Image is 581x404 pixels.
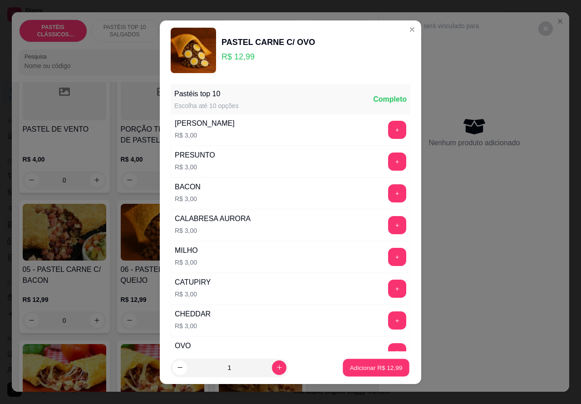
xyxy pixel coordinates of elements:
div: CATUPIRY [175,277,211,288]
p: R$ 3,00 [175,321,211,330]
div: CHEDDAR [175,309,211,320]
button: decrease-product-quantity [172,360,187,375]
div: OVO [175,340,197,351]
div: Escolha até 10 opções [174,101,239,110]
div: CALABRESA AURORA [175,213,251,224]
div: [PERSON_NAME] [175,118,235,129]
button: increase-product-quantity [272,360,286,375]
button: add [388,216,406,234]
button: add [388,153,406,171]
button: Adicionar R$ 12,99 [343,359,409,376]
div: Completo [373,94,407,105]
div: PASTEL CARNE C/ OVO [222,36,315,49]
div: Pastéis top 10 [174,89,239,99]
p: R$ 12,99 [222,50,315,63]
div: BACON [175,182,201,192]
button: add [388,184,406,202]
p: R$ 3,00 [175,290,211,299]
img: product-image [171,28,216,73]
button: add [388,280,406,298]
button: add [388,311,406,330]
div: PRESUNTO [175,150,215,161]
p: R$ 3,00 [175,163,215,172]
button: add [388,248,406,266]
button: add [388,343,406,361]
p: Adicionar R$ 12,99 [350,363,403,372]
p: R$ 3,00 [175,194,201,203]
button: add [388,121,406,139]
div: MILHO [175,245,198,256]
p: R$ 3,00 [175,226,251,235]
p: R$ 3,00 [175,131,235,140]
p: R$ 3,00 [175,258,198,267]
button: Close [405,22,419,37]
